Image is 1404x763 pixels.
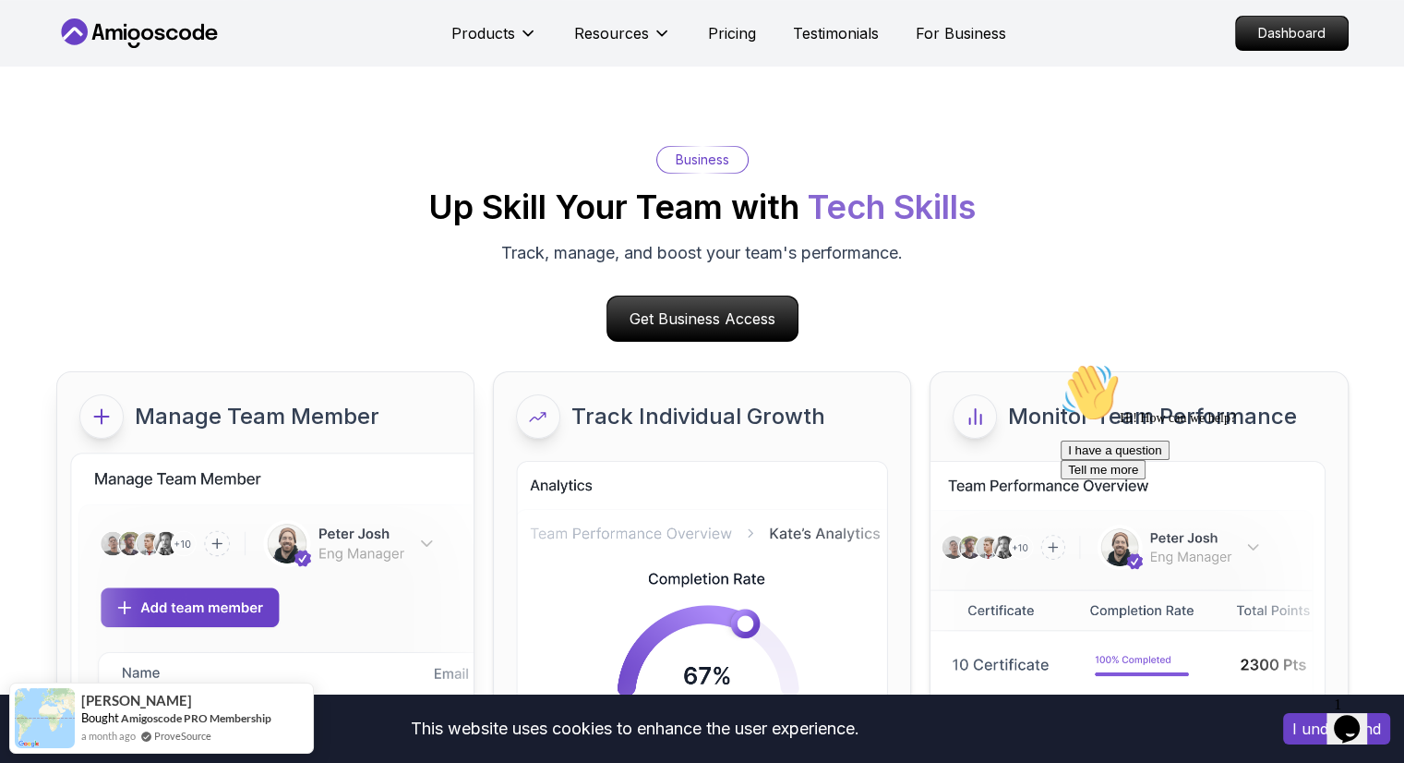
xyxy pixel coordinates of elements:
a: Pricing [708,22,756,44]
button: Tell me more [7,104,92,124]
p: Monitor Team Performance [1008,402,1297,431]
p: Track Individual Growth [571,402,825,431]
p: Resources [574,22,649,44]
span: Bought [81,710,119,725]
p: Products [451,22,515,44]
iframe: chat widget [1053,356,1386,680]
img: :wave: [7,7,66,67]
a: ProveSource [154,728,211,744]
button: Resources [574,22,671,59]
a: For Business [916,22,1006,44]
p: Get Business Access [607,297,798,341]
span: a month ago [81,728,136,744]
p: Dashboard [1236,17,1348,50]
a: Testimonials [793,22,879,44]
span: Hi! How can we help? [7,55,183,69]
img: provesource social proof notification image [15,688,75,748]
iframe: chat widget [1326,689,1386,745]
span: Tech Skills [808,187,976,227]
p: Manage Team Member [135,402,379,431]
div: This website uses cookies to enhance the user experience. [14,708,1255,749]
button: Accept cookies [1283,713,1390,745]
a: Amigoscode PRO Membership [121,711,271,725]
div: 👋Hi! How can we help?I have a questionTell me more [7,7,340,124]
p: Business [676,151,729,169]
button: I have a question [7,85,116,104]
p: Track, manage, and boost your team's performance. [501,240,903,266]
h2: Up Skill Your Team with [428,188,976,225]
a: Get Business Access [606,296,798,342]
a: Dashboard [1235,16,1349,51]
span: [PERSON_NAME] [81,693,192,708]
button: Products [451,22,537,59]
